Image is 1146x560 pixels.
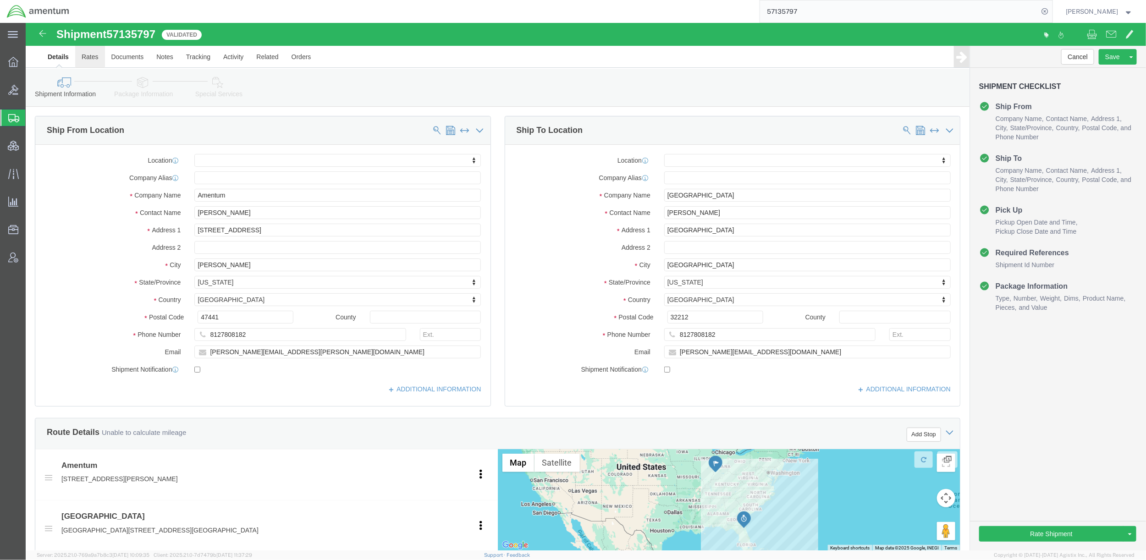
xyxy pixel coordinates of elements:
[994,551,1135,559] span: Copyright © [DATE]-[DATE] Agistix Inc., All Rights Reserved
[6,5,70,18] img: logo
[112,552,149,558] span: [DATE] 10:09:35
[26,23,1146,550] iframe: FS Legacy Container
[484,552,507,558] a: Support
[1066,6,1118,16] span: Jason Champagne
[760,0,1039,22] input: Search for shipment number, reference number
[216,552,252,558] span: [DATE] 11:37:29
[37,552,149,558] span: Server: 2025.21.0-769a9a7b8c3
[507,552,530,558] a: Feedback
[1066,6,1134,17] button: [PERSON_NAME]
[154,552,252,558] span: Client: 2025.21.0-7d7479b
